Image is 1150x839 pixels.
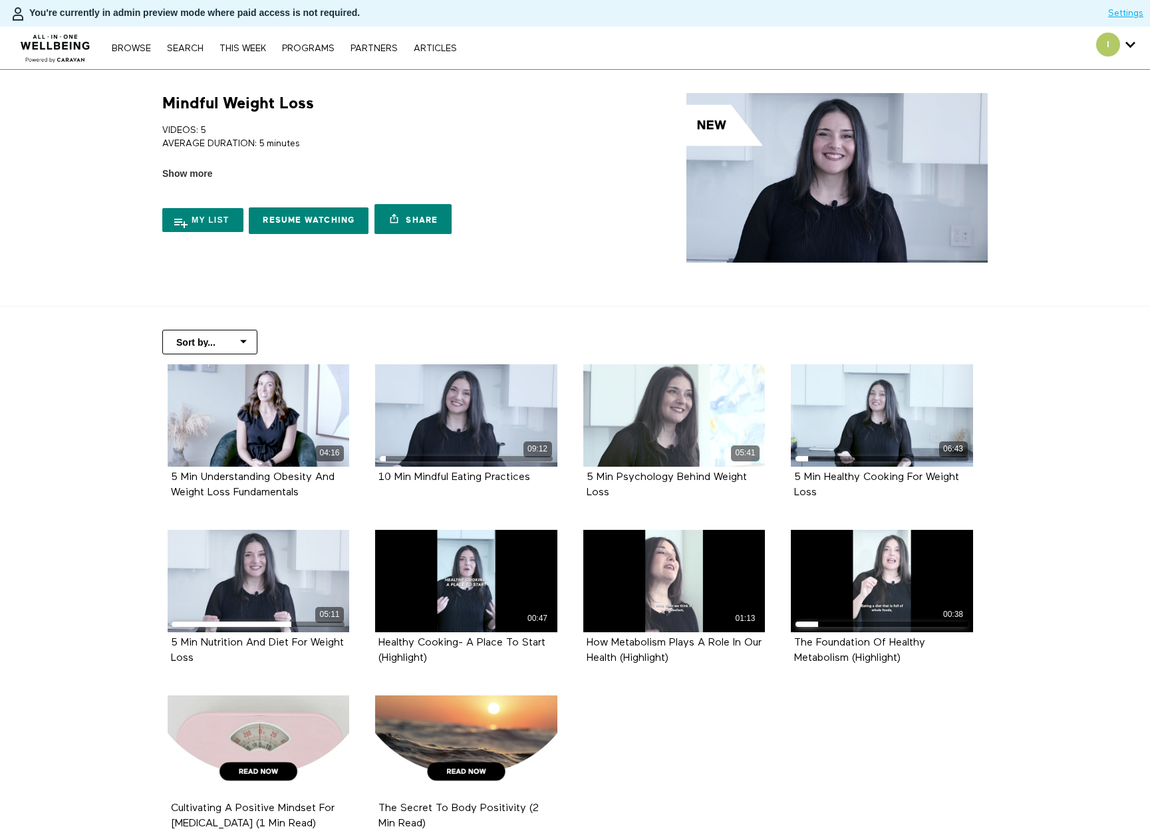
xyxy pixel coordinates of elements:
a: 5 Min Nutrition And Diet For Weight Loss [171,638,344,663]
a: How Metabolism Plays A Role In Our Health (Highlight) [587,638,762,663]
a: 10 Min Mindful Eating Practices 09:12 [375,364,557,467]
a: 10 Min Mindful Eating Practices [378,472,530,482]
a: Browse [105,44,158,53]
strong: 10 Min Mindful Eating Practices [378,472,530,483]
a: Share [374,204,452,234]
span: Show more [162,167,212,181]
img: CARAVAN [15,25,96,64]
div: 00:38 [939,607,968,622]
a: Healthy Cooking- A Place To Start (Highlight) 00:47 [375,530,557,632]
a: Resume Watching [249,207,368,234]
nav: Primary [105,41,463,55]
img: person-bdfc0eaa9744423c596e6e1c01710c89950b1dff7c83b5d61d716cfd8139584f.svg [10,6,26,22]
div: 01:13 [731,611,760,626]
div: 05:11 [315,607,344,622]
a: THIS WEEK [213,44,273,53]
a: 5 Min Healthy Cooking For Weight Loss [794,472,959,497]
a: Cultivating A Positive Mindset For [MEDICAL_DATA] (1 Min Read) [171,803,335,828]
div: 00:47 [523,611,552,626]
a: The Foundation Of Healthy Metabolism (Highlight) 00:38 [791,530,973,632]
a: The Secret To Body Positivity (2 Min Read) [375,695,557,798]
a: PROGRAMS [275,44,341,53]
div: Secondary [1086,27,1145,69]
strong: How Metabolism Plays A Role In Our Health (Highlight) [587,638,762,663]
a: 5 Min Healthy Cooking For Weight Loss 06:43 [791,364,973,467]
strong: 5 Min Psychology Behind Weight Loss [587,472,747,498]
a: 5 Min Psychology Behind Weight Loss 05:41 [583,364,766,467]
strong: Healthy Cooking- A Place To Start (Highlight) [378,638,545,663]
a: Healthy Cooking- A Place To Start (Highlight) [378,638,545,663]
a: The Foundation Of Healthy Metabolism (Highlight) [794,638,925,663]
a: Search [160,44,210,53]
strong: 5 Min Healthy Cooking For Weight Loss [794,472,959,498]
a: 5 Min Nutrition And Diet For Weight Loss 05:11 [168,530,350,632]
img: Mindful Weight Loss [686,93,988,263]
strong: Cultivating A Positive Mindset For Weight Management (1 Min Read) [171,803,335,829]
a: 5 Min Understanding Obesity And Weight Loss Fundamentals 04:16 [168,364,350,467]
a: Cultivating A Positive Mindset For Weight Management (1 Min Read) [168,695,350,798]
a: 5 Min Psychology Behind Weight Loss [587,472,747,497]
a: ARTICLES [407,44,464,53]
p: VIDEOS: 5 AVERAGE DURATION: 5 minutes [162,124,570,151]
a: The Secret To Body Positivity (2 Min Read) [378,803,539,828]
strong: 5 Min Nutrition And Diet For Weight Loss [171,638,344,663]
a: How Metabolism Plays A Role In Our Health (Highlight) 01:13 [583,530,766,632]
div: 05:41 [731,445,760,461]
a: Settings [1108,7,1143,20]
a: 5 Min Understanding Obesity And Weight Loss Fundamentals [171,472,335,497]
strong: 5 Min Understanding Obesity And Weight Loss Fundamentals [171,472,335,498]
strong: The Foundation Of Healthy Metabolism (Highlight) [794,638,925,663]
a: PARTNERS [344,44,404,53]
div: 06:43 [939,441,968,457]
div: 09:12 [523,441,552,457]
button: My list [162,208,243,232]
h1: Mindful Weight Loss [162,93,314,114]
div: 04:16 [315,445,344,461]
